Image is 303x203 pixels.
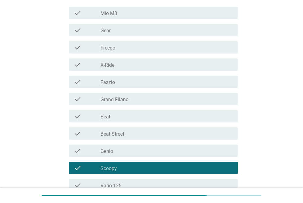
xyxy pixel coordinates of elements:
[74,61,81,68] i: check
[100,45,115,51] label: Freego
[100,114,110,120] label: Beat
[74,95,81,103] i: check
[100,165,117,172] label: Scoopy
[100,10,117,17] label: Mio M3
[74,130,81,137] i: check
[100,28,111,34] label: Gear
[100,62,114,68] label: X-Ride
[74,78,81,86] i: check
[100,131,124,137] label: Beat Street
[100,148,113,154] label: Genio
[74,181,81,189] i: check
[74,44,81,51] i: check
[74,9,81,17] i: check
[74,147,81,154] i: check
[74,164,81,172] i: check
[74,113,81,120] i: check
[100,97,129,103] label: Grand Filano
[74,26,81,34] i: check
[100,183,121,189] label: Vario 125
[100,79,115,86] label: Fazzio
